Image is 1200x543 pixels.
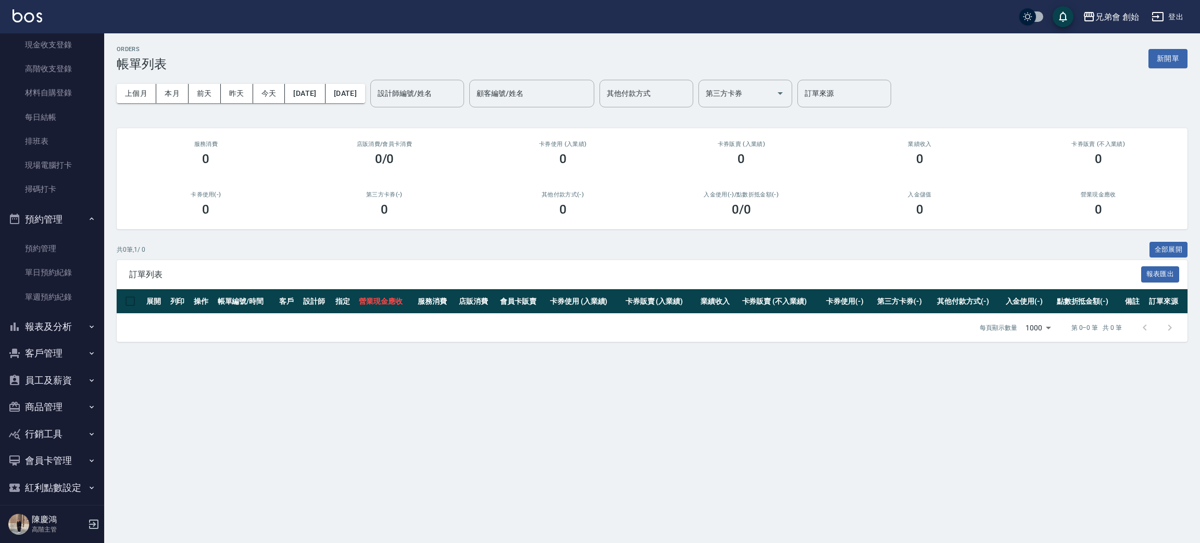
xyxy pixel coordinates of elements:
[1122,289,1146,314] th: 備註
[4,340,100,367] button: 客戶管理
[665,191,818,198] h2: 入金使用(-) /點數折抵金額(-)
[772,85,789,102] button: Open
[1053,6,1073,27] button: save
[4,421,100,448] button: 行銷工具
[4,206,100,233] button: 預約管理
[356,289,415,314] th: 營業現金應收
[202,202,209,217] h3: 0
[8,514,29,535] img: Person
[1095,10,1139,23] div: 兄弟會 創始
[4,81,100,105] a: 材料自購登錄
[737,152,745,166] h3: 0
[559,152,567,166] h3: 0
[1071,323,1122,332] p: 第 0–0 筆 共 0 筆
[285,84,325,103] button: [DATE]
[916,152,923,166] h3: 0
[4,313,100,340] button: 報表及分析
[4,285,100,309] a: 單週預約紀錄
[4,474,100,501] button: 紅利點數設定
[456,289,497,314] th: 店販消費
[32,514,85,525] h5: 陳慶鴻
[4,57,100,81] a: 高階收支登錄
[144,289,168,314] th: 展開
[559,202,567,217] h3: 0
[740,289,824,314] th: 卡券販賣 (不入業績)
[1021,314,1055,342] div: 1000
[12,9,42,22] img: Logo
[4,153,100,177] a: 現場電腦打卡
[916,202,923,217] h3: 0
[980,323,1017,332] p: 每頁顯示數量
[308,141,461,147] h2: 店販消費 /會員卡消費
[375,152,394,166] h3: 0/0
[823,289,874,314] th: 卡券使用(-)
[4,447,100,474] button: 會員卡管理
[4,237,100,261] a: 預約管理
[221,84,253,103] button: 昨天
[1141,269,1180,279] a: 報表匯出
[1146,289,1187,314] th: 訂單來源
[1148,49,1187,68] button: 新開單
[117,57,167,71] h3: 帳單列表
[1148,53,1187,63] a: 新開單
[202,152,209,166] h3: 0
[333,289,357,314] th: 指定
[486,141,640,147] h2: 卡券使用 (入業績)
[129,191,283,198] h2: 卡券使用(-)
[4,367,100,394] button: 員工及薪資
[4,177,100,201] a: 掃碼打卡
[191,289,215,314] th: 操作
[934,289,1003,314] th: 其他付款方式(-)
[1095,152,1102,166] h3: 0
[1054,289,1123,314] th: 點數折抵金額(-)
[32,525,85,534] p: 高階主管
[843,191,997,198] h2: 入金儲值
[168,289,192,314] th: 列印
[4,393,100,421] button: 商品管理
[156,84,189,103] button: 本月
[117,245,145,254] p: 共 0 筆, 1 / 0
[843,141,997,147] h2: 業績收入
[698,289,739,314] th: 業績收入
[215,289,277,314] th: 帳單編號/時間
[1021,141,1175,147] h2: 卡券販賣 (不入業績)
[497,289,547,314] th: 會員卡販賣
[4,33,100,57] a: 現金收支登錄
[415,289,456,314] th: 服務消費
[326,84,365,103] button: [DATE]
[4,501,100,528] button: 資料設定
[486,191,640,198] h2: 其他付款方式(-)
[189,84,221,103] button: 前天
[665,141,818,147] h2: 卡券販賣 (入業績)
[381,202,388,217] h3: 0
[4,105,100,129] a: 每日結帳
[1095,202,1102,217] h3: 0
[301,289,333,314] th: 設計師
[1003,289,1054,314] th: 入金使用(-)
[4,129,100,153] a: 排班表
[732,202,751,217] h3: 0 /0
[277,289,301,314] th: 客戶
[547,289,623,314] th: 卡券使用 (入業績)
[117,84,156,103] button: 上個月
[117,46,167,53] h2: ORDERS
[253,84,285,103] button: 今天
[1021,191,1175,198] h2: 營業現金應收
[308,191,461,198] h2: 第三方卡券(-)
[1147,7,1187,27] button: 登出
[129,269,1141,280] span: 訂單列表
[1141,266,1180,282] button: 報表匯出
[129,141,283,147] h3: 服務消費
[1079,6,1143,28] button: 兄弟會 創始
[4,261,100,285] a: 單日預約紀錄
[874,289,934,314] th: 第三方卡券(-)
[1149,242,1188,258] button: 全部展開
[623,289,698,314] th: 卡券販賣 (入業績)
